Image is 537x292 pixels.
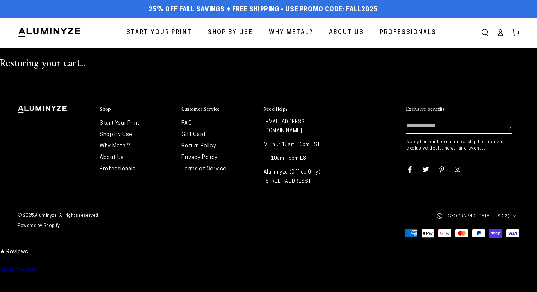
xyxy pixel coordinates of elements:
a: Powered by Shopify [18,224,60,228]
span: Professionals [380,28,436,38]
img: Aluminyze [18,27,81,38]
span: Shop By Use [208,28,253,38]
summary: Shop [100,106,174,112]
p: Aluminyze (Office Only) [STREET_ADDRESS] [264,168,339,186]
small: © 2025, . All rights reserved. [18,211,269,221]
a: Terms of Service [181,166,227,172]
a: Shop By Use [100,132,132,138]
a: Gift Card [181,132,205,138]
h2: Customer Service [181,106,220,112]
h2: Shop [100,106,111,112]
a: About Us [324,23,369,42]
summary: Need Help? [264,106,339,112]
p: Apply for our free membership to receive exclusive deals, news, and events. [406,139,519,152]
a: Start Your Print [121,23,197,42]
summary: Exclusive benefits [406,106,519,112]
a: Return Policy [181,143,216,149]
p: Fri 10am - 5pm EST [264,154,339,163]
button: [GEOGRAPHIC_DATA] (USD $) [436,209,519,224]
h2: Exclusive benefits [406,106,445,112]
span: Why Metal? [269,28,313,38]
span: Start Your Print [126,28,192,38]
button: Subscribe [508,118,512,139]
span: 25% off FALL Savings + Free Shipping - Use Promo Code: FALL2025 [149,6,378,14]
a: Aluminyze [35,214,57,218]
h2: Need Help? [264,106,288,112]
a: Professionals [100,166,136,172]
a: Shop By Use [203,23,258,42]
a: [EMAIL_ADDRESS][DOMAIN_NAME] [264,119,307,134]
span: About Us [329,28,364,38]
p: M-Thur 10am - 6pm EST [264,140,339,149]
a: Privacy Policy [181,155,217,160]
a: Why Metal? [100,143,130,149]
a: Professionals [375,23,442,42]
summary: Customer Service [181,106,256,112]
a: Start Your Print [100,121,140,126]
a: FAQ [181,121,192,126]
span: [GEOGRAPHIC_DATA] (USD $) [446,212,509,220]
summary: Search our site [477,25,493,40]
a: About Us [100,155,124,160]
a: Why Metal? [264,23,318,42]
